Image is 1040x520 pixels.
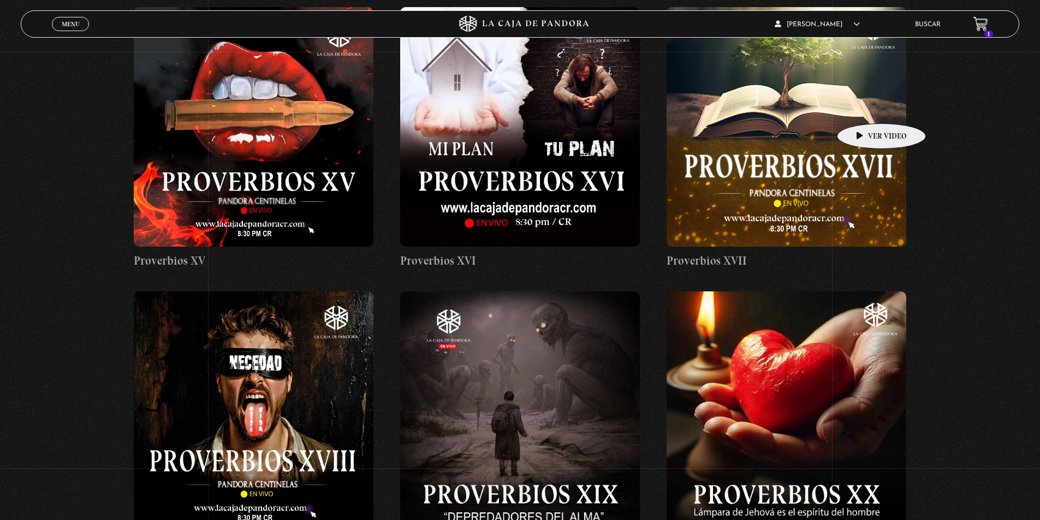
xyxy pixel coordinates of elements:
[400,7,640,269] a: Proverbios XVI
[667,7,906,269] a: Proverbios XVII
[58,30,84,38] span: Cerrar
[134,7,373,269] a: Proverbios XV
[667,252,906,270] h4: Proverbios XVII
[400,252,640,270] h4: Proverbios XVI
[62,21,80,27] span: Menu
[973,17,988,32] a: 1
[915,21,941,28] a: Buscar
[134,252,373,270] h4: Proverbios XV
[984,31,993,37] span: 1
[775,21,860,28] span: [PERSON_NAME]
